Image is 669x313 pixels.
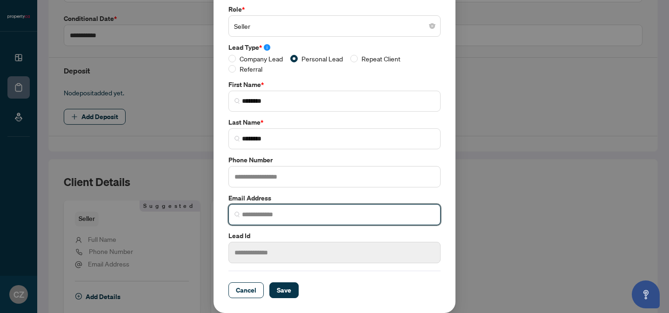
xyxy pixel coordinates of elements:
label: Role [228,4,441,14]
span: Referral [236,64,266,74]
label: Lead Id [228,231,441,241]
span: Personal Lead [298,53,347,64]
img: search_icon [234,136,240,141]
span: Cancel [236,283,256,298]
label: Last Name [228,117,441,127]
span: info-circle [264,44,270,51]
span: Seller [234,17,435,35]
span: Company Lead [236,53,287,64]
label: Email Address [228,193,441,203]
label: Lead Type [228,42,441,53]
button: Open asap [632,280,660,308]
img: search_icon [234,98,240,104]
button: Cancel [228,282,264,298]
button: Save [269,282,299,298]
span: close-circle [429,23,435,29]
span: Save [277,283,291,298]
span: Repeat Client [358,53,404,64]
img: search_icon [234,212,240,217]
label: Phone Number [228,155,441,165]
label: First Name [228,80,441,90]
